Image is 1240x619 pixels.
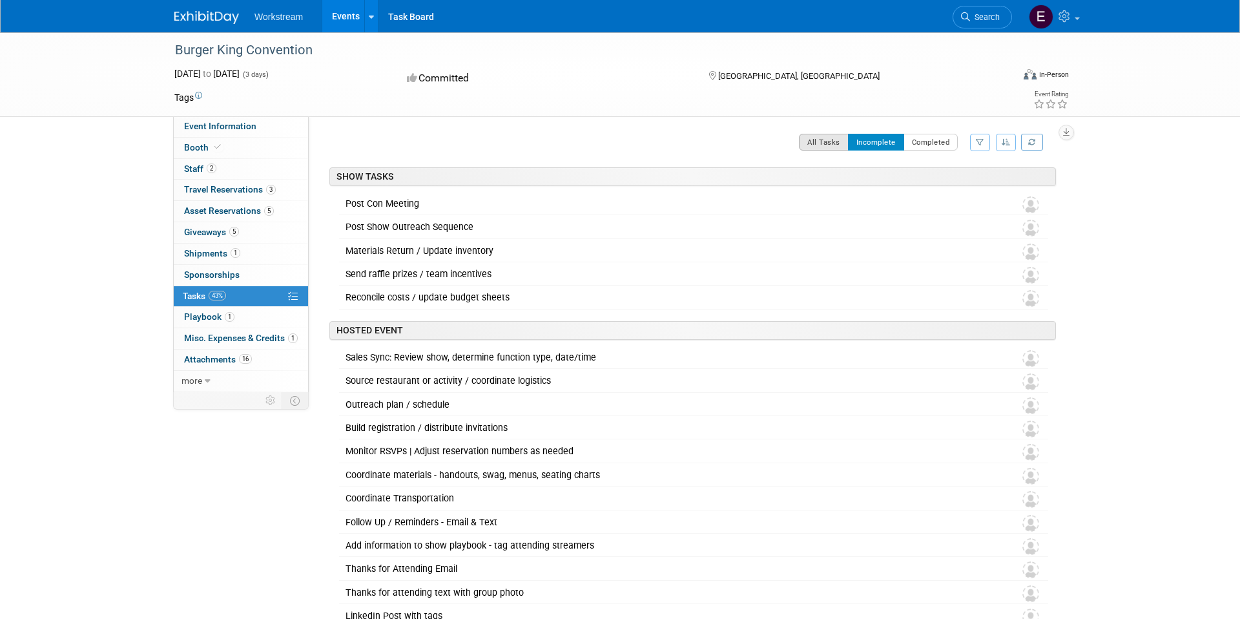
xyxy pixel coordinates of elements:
button: Completed [904,134,958,151]
img: Unassigned [1022,491,1039,508]
div: Event Rating [1033,91,1068,98]
div: Materials Return / Update inventory [339,240,997,262]
img: Ellie Mirman [1029,5,1053,29]
span: 16 [239,354,252,364]
div: Monitor RSVPs | Adjust reservation numbers as needed [339,440,997,462]
span: Misc. Expenses & Credits [184,333,298,343]
a: Event Information [174,116,308,137]
img: Unassigned [1022,538,1039,555]
div: SHOW TASKS [329,167,1056,186]
div: Burger King Convention [170,39,993,62]
span: Asset Reservations [184,205,274,216]
div: Post Show Outreach Sequence [339,216,997,238]
td: Tags [174,91,202,104]
img: Unassigned [1022,220,1039,236]
img: Unassigned [1022,196,1039,213]
td: Toggle Event Tabs [282,392,309,409]
img: Unassigned [1022,561,1039,578]
img: Unassigned [1022,350,1039,367]
span: Sponsorships [184,269,240,280]
span: Search [970,12,1000,22]
img: Unassigned [1022,267,1039,284]
span: [DATE] [DATE] [174,68,240,79]
span: 43% [209,291,226,300]
span: 1 [231,248,240,258]
a: Sponsorships [174,265,308,286]
a: Asset Reservations5 [174,201,308,222]
div: Committed [403,67,688,90]
div: Coordinate materials - handouts, swag, menus, seating charts [339,464,997,486]
span: Giveaways [184,227,239,237]
span: (3 days) [242,70,269,79]
span: Event Information [184,121,256,131]
a: Staff2 [174,159,308,180]
a: Tasks43% [174,286,308,307]
img: Unassigned [1022,515,1039,532]
a: Attachments16 [174,350,308,370]
img: Unassigned [1022,421,1039,437]
div: Event Format [936,67,1069,87]
td: Personalize Event Tab Strip [260,392,282,409]
button: All Tasks [799,134,849,151]
span: [GEOGRAPHIC_DATA], [GEOGRAPHIC_DATA] [718,71,880,81]
div: Build registration / distribute invitations [339,417,997,439]
div: In-Person [1038,70,1069,79]
div: Outreach plan / schedule [339,393,997,415]
div: Thanks for attending text with group photo [339,582,997,603]
div: Sales Sync: Review show, determine function type, date/time [339,346,997,368]
div: Send raffle prizes / team incentives [339,263,997,285]
a: more [174,371,308,392]
a: Booth [174,138,308,158]
img: Unassigned [1022,468,1039,485]
img: Unassigned [1022,585,1039,602]
a: Search [953,6,1012,28]
a: Shipments1 [174,244,308,264]
a: Travel Reservations3 [174,180,308,200]
a: Giveaways5 [174,222,308,243]
span: Workstream [254,12,303,22]
div: Follow Up / Reminders - Email & Text [339,511,997,533]
img: Unassigned [1022,290,1039,307]
span: Shipments [184,248,240,258]
div: HOSTED EVENT [329,321,1056,340]
a: Playbook1 [174,307,308,328]
img: Unassigned [1022,244,1039,260]
span: 5 [229,227,239,236]
button: Incomplete [848,134,904,151]
span: Playbook [184,311,234,322]
span: Travel Reservations [184,184,276,194]
div: Coordinate Transportation [339,487,997,509]
span: Attachments [184,354,252,364]
img: Unassigned [1022,444,1039,461]
span: Booth [184,142,223,152]
div: Post Con Meeting [339,193,997,215]
img: Unassigned [1022,373,1039,390]
div: Reconcile costs / update budget sheets [339,286,997,308]
div: Source restaurant or activity / coordinate logistics [339,370,997,392]
span: 1 [288,333,298,343]
img: Unassigned [1022,397,1039,414]
span: to [201,68,213,79]
span: more [181,375,202,386]
div: Add information to show playbook - tag attending streamers [339,534,997,556]
span: 3 [266,185,276,194]
i: Booth reservation complete [214,143,221,151]
span: Staff [184,163,216,174]
span: 2 [207,163,216,173]
span: 1 [225,312,234,322]
span: Tasks [183,291,226,301]
a: Misc. Expenses & Credits1 [174,328,308,349]
img: Format-Inperson.png [1024,69,1037,79]
img: ExhibitDay [174,11,239,24]
a: Refresh [1021,134,1043,151]
div: Thanks for Attending Email [339,558,997,580]
span: 5 [264,206,274,216]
